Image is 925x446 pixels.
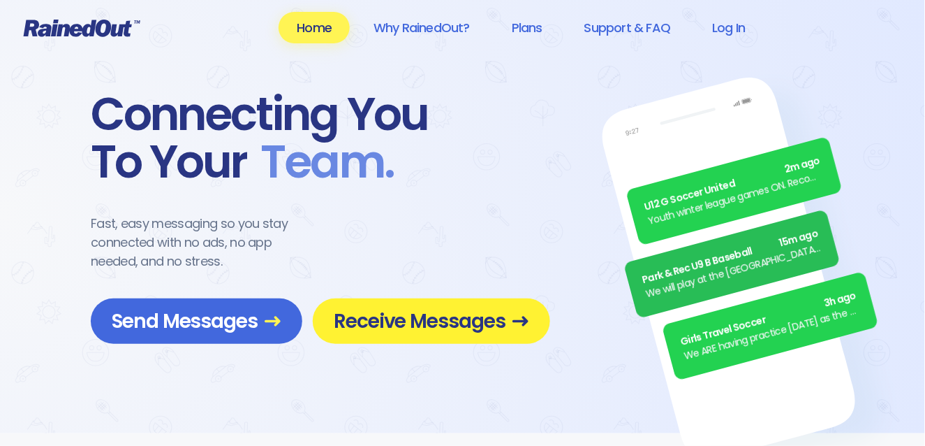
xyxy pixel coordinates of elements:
[91,298,302,344] a: Send Messages
[643,154,822,215] div: U12 G Soccer United
[694,12,763,43] a: Log In
[641,226,820,288] div: Park & Rec U9 B Baseball
[334,309,529,333] span: Receive Messages
[822,289,858,312] span: 3h ago
[644,240,824,302] div: We will play at the [GEOGRAPHIC_DATA]. Wear white, be at the field by 5pm.
[566,12,688,43] a: Support & FAQ
[279,12,350,43] a: Home
[91,214,314,271] div: Fast, easy messaging so you stay connected with no ads, no app needed, and no stress.
[679,289,859,350] div: Girls Travel Soccer
[247,138,394,186] span: Team .
[355,12,488,43] a: Why RainedOut?
[647,168,827,229] div: Youth winter league games ON. Recommend running shoes/sneakers for players as option for footwear.
[313,298,550,344] a: Receive Messages
[91,91,550,186] div: Connecting You To Your
[783,154,822,178] span: 2m ago
[778,226,820,251] span: 15m ago
[494,12,561,43] a: Plans
[683,303,862,364] div: We ARE having practice [DATE] as the sun is finally out.
[112,309,281,333] span: Send Messages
